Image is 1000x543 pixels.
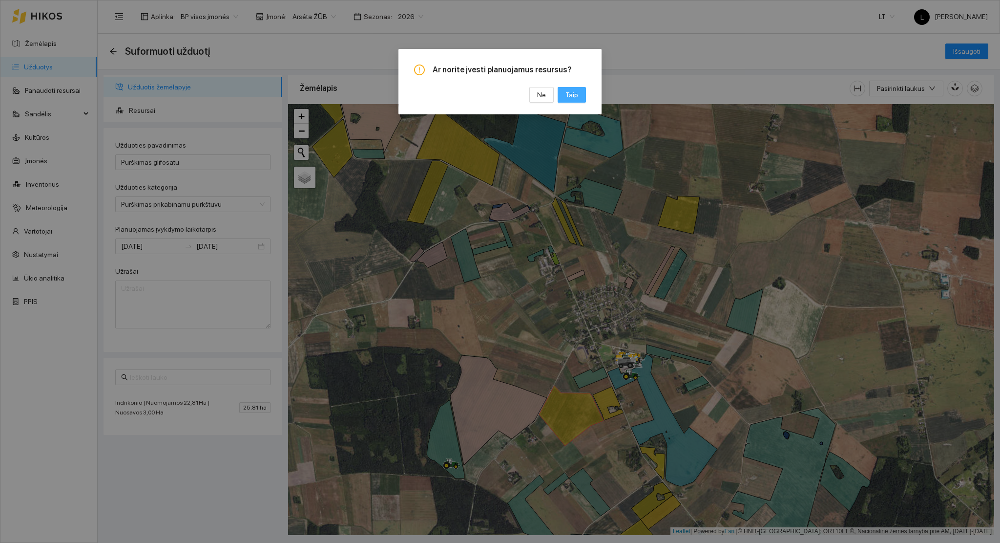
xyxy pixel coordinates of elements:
span: Taip [565,89,578,100]
span: Ar norite įvesti planuojamus resursus? [433,65,586,75]
button: Ne [529,87,554,103]
span: exclamation-circle [414,65,425,75]
button: Taip [558,87,586,103]
span: Ne [537,89,546,100]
